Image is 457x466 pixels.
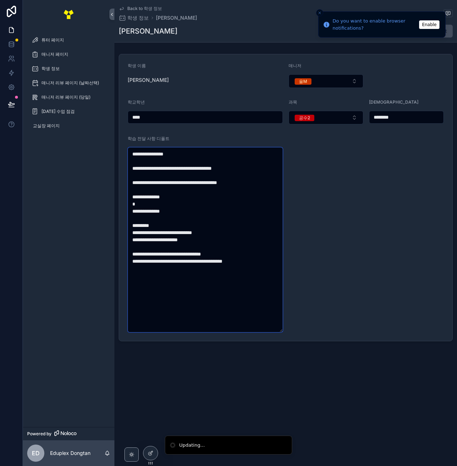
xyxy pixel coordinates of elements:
span: ED [32,449,40,457]
a: Powered by [23,427,114,440]
span: Powered by [27,431,51,437]
a: 매니저 리뷰 페이지 (날짜선택) [27,76,110,89]
span: 매니저 리뷰 페이지 (날짜선택) [41,80,99,86]
a: 학생 정보 [119,14,149,21]
span: Back to 학생 정보 [127,6,162,11]
div: 공수2 [299,115,310,121]
span: 매니저 [289,63,301,68]
a: 매니저 리뷰 페이지 (당일) [27,91,110,104]
a: 학생 정보 [27,62,110,75]
a: 교실장 페이지 [27,119,110,132]
span: 매니저 리뷰 페이지 (당일) [41,94,90,100]
h1: [PERSON_NAME] [119,26,177,36]
span: [DEMOGRAPHIC_DATA] [369,99,418,105]
button: Select Button [289,74,363,88]
a: [DATE] 수업 점검 [27,105,110,118]
a: 매니저 페이지 [27,48,110,61]
span: 학생 이름 [128,63,146,68]
span: 학교학년 [128,99,145,105]
a: Back to 학생 정보 [119,6,162,11]
span: 튜터 페이지 [41,37,64,43]
div: 율M [299,78,307,85]
span: [DATE] 수업 점검 [41,109,75,114]
p: Eduplex Dongtan [50,450,90,457]
span: [PERSON_NAME] [128,76,283,84]
span: 매니저 페이지 [41,51,68,57]
img: App logo [63,9,74,20]
span: 학습 전달 사항 디폴트 [128,136,169,141]
span: 학생 정보 [41,66,60,71]
button: Enable [419,20,439,29]
div: scrollable content [23,29,114,142]
button: Select Button [289,111,363,124]
button: Close toast [316,9,323,16]
a: 튜터 페이지 [27,34,110,46]
span: 과목 [289,99,297,105]
span: 학생 정보 [127,14,149,21]
div: Do you want to enable browser notifications? [333,18,417,31]
a: [PERSON_NAME] [156,14,197,21]
div: Updating... [179,442,205,449]
span: 교실장 페이지 [33,123,60,129]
